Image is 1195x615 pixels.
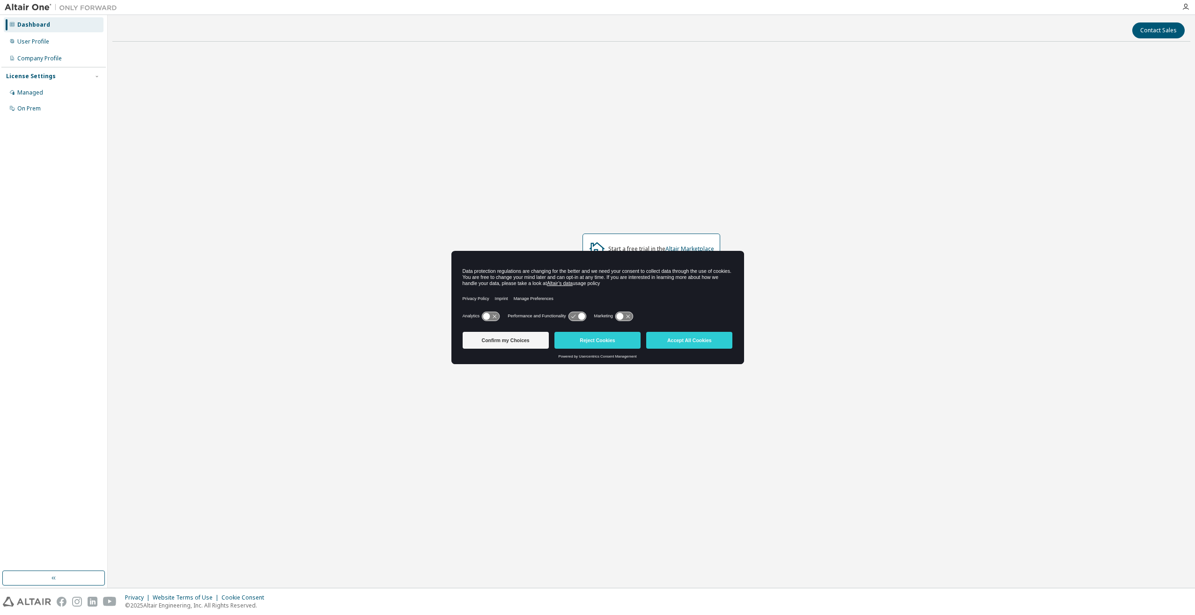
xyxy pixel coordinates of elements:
div: Start a free trial in the [608,245,714,253]
div: Managed [17,89,43,96]
img: altair_logo.svg [3,597,51,607]
img: youtube.svg [103,597,117,607]
img: Altair One [5,3,122,12]
div: Company Profile [17,55,62,62]
p: © 2025 Altair Engineering, Inc. All Rights Reserved. [125,601,270,609]
div: License Settings [6,73,56,80]
div: Cookie Consent [221,594,270,601]
a: Altair Marketplace [665,245,714,253]
button: Contact Sales [1132,22,1185,38]
img: instagram.svg [72,597,82,607]
img: facebook.svg [57,597,66,607]
img: linkedin.svg [88,597,97,607]
div: On Prem [17,105,41,112]
div: Website Terms of Use [153,594,221,601]
div: Dashboard [17,21,50,29]
div: Privacy [125,594,153,601]
div: User Profile [17,38,49,45]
